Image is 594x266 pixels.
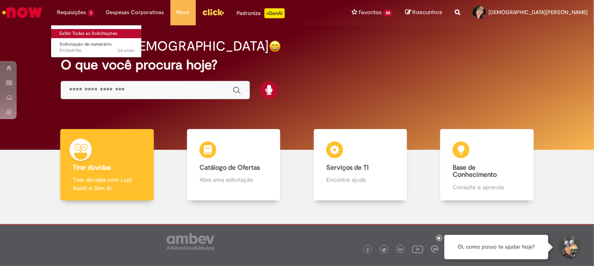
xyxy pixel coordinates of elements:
div: Padroniza [237,8,285,18]
ul: Requisições [51,25,142,58]
a: Base de Conhecimento Consulte e aprenda [424,129,550,201]
img: logo_footer_workplace.png [431,245,439,253]
img: logo_footer_ambev_rotulo_gray.png [167,233,214,250]
a: Catálogo de Ofertas Abra uma solicitação [170,129,297,201]
span: Despesas Corporativas [106,8,164,17]
span: 60 [383,10,393,17]
span: 5d atrás [118,47,134,54]
time: 25/09/2025 22:07:25 [118,47,134,54]
div: Oi, como posso te ajudar hoje? [444,235,548,259]
img: logo_footer_youtube.png [412,244,423,254]
a: Serviços de TI Encontre ajuda [297,129,424,201]
p: Abra uma solicitação [200,176,268,184]
span: [DEMOGRAPHIC_DATA][PERSON_NAME] [488,9,588,16]
span: 1 [88,10,94,17]
img: ServiceNow [1,4,44,21]
a: Exibir Todas as Solicitações [51,29,143,38]
a: Aberto R13568786 : Solicitação de numerário [51,40,143,55]
b: Base de Conhecimento [453,164,497,179]
h2: O que você procura hoje? [61,58,534,72]
img: logo_footer_twitter.png [382,248,386,252]
p: Tirar dúvidas com Lupi Assist e Gen Ai [73,176,141,192]
b: Tirar dúvidas [73,164,111,172]
img: happy-face.png [269,40,281,52]
img: click_logo_yellow_360x200.png [202,6,224,18]
span: Solicitação de numerário [59,41,112,47]
img: logo_footer_linkedin.png [398,247,402,252]
p: Encontre ajuda [326,176,394,184]
span: Rascunhos [412,8,442,16]
b: Serviços de TI [326,164,369,172]
span: More [177,8,190,17]
button: Iniciar Conversa de Suporte [557,235,582,260]
a: Rascunhos [405,9,442,17]
span: Favoritos [359,8,382,17]
span: R13568786 [59,47,134,54]
p: Consulte e aprenda [453,183,521,191]
h2: Boa tarde, [DEMOGRAPHIC_DATA] [61,39,269,54]
a: Tirar dúvidas Tirar dúvidas com Lupi Assist e Gen Ai [44,129,170,201]
p: +GenAi [264,8,285,18]
b: Catálogo de Ofertas [200,164,260,172]
span: Requisições [57,8,86,17]
img: logo_footer_facebook.png [366,248,370,252]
